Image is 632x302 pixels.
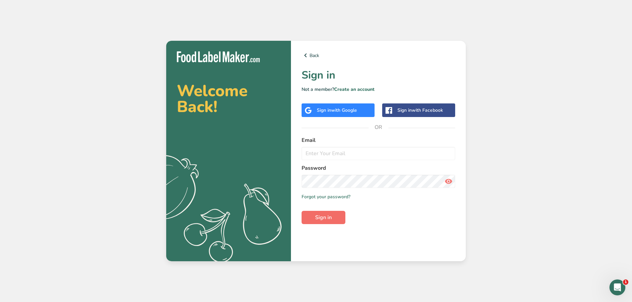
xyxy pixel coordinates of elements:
[302,193,350,200] a: Forgot your password?
[397,107,443,114] div: Sign in
[302,67,455,83] h1: Sign in
[302,147,455,160] input: Enter Your Email
[177,51,260,62] img: Food Label Maker
[302,211,345,224] button: Sign in
[302,164,455,172] label: Password
[623,279,628,285] span: 1
[177,83,280,115] h2: Welcome Back!
[334,86,375,92] a: Create an account
[302,51,455,59] a: Back
[331,107,357,113] span: with Google
[302,136,455,144] label: Email
[302,86,455,93] p: Not a member?
[609,279,625,295] iframe: Intercom live chat
[315,213,332,221] span: Sign in
[317,107,357,114] div: Sign in
[369,117,388,137] span: OR
[412,107,443,113] span: with Facebook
